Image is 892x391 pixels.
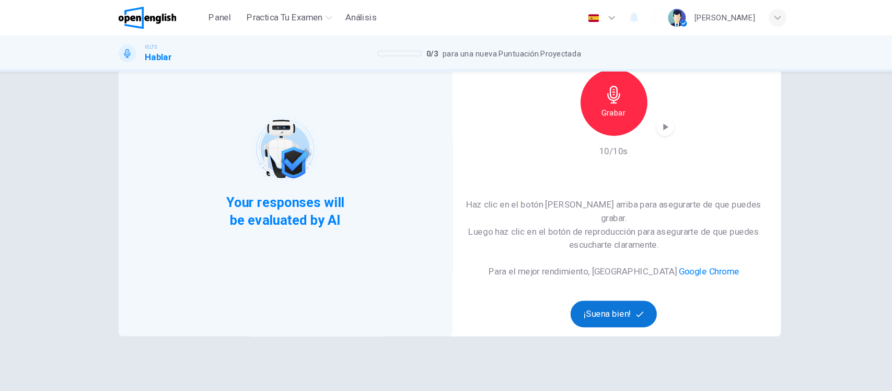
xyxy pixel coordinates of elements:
[584,136,611,148] h6: 10/10s
[648,8,665,25] img: Profile picture
[346,10,375,23] span: Análisis
[572,13,585,21] img: es
[211,7,245,26] button: Panel
[458,186,738,236] h6: Haz clic en el botón [PERSON_NAME] arriba para asegurarte de que puedes grabar. Luego haz clic en...
[437,44,567,56] span: para una nueva Puntuación Proyectada
[674,10,731,23] div: [PERSON_NAME]
[133,6,212,27] a: OpenEnglish logo
[253,10,324,23] span: Practica tu examen
[133,6,188,27] img: OpenEnglish logo
[217,10,238,23] span: Panel
[659,250,715,260] a: Google Chrome
[256,107,322,173] img: robot icon
[249,7,338,26] button: Practica tu examen
[422,44,433,56] span: 0 / 3
[158,40,170,48] span: IELTS
[480,249,715,261] h6: Para el mejor rendimiento, [GEOGRAPHIC_DATA]
[566,65,629,128] button: Grabar
[158,48,183,60] h1: Hablar
[586,99,609,112] h6: Grabar
[557,282,639,307] button: ¡Suena bien!
[342,7,379,26] button: Análisis
[226,182,353,215] span: Your responses will be evaluated by AI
